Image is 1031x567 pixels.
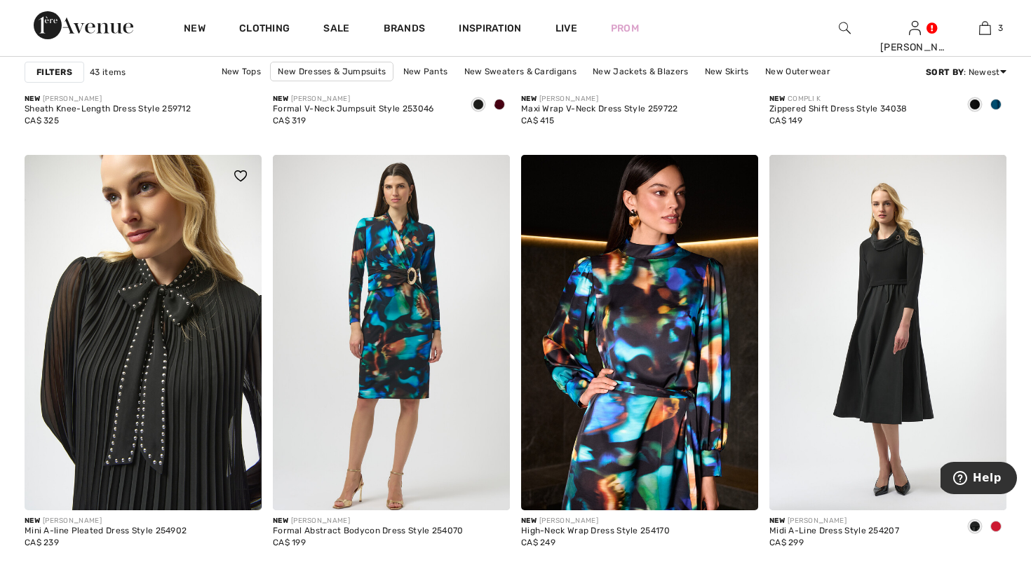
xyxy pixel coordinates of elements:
[769,517,785,525] span: New
[964,516,985,539] div: Black
[909,20,921,36] img: My Info
[521,538,555,547] span: CA$ 249
[273,155,510,510] img: Formal Abstract Bodycon Dress Style 254070. Black/Multi
[234,170,247,182] img: heart_black_full.svg
[25,155,262,510] a: Mini A-line Pleated Dress Style 254902. Black
[769,516,899,526] div: [PERSON_NAME]
[273,95,288,103] span: New
[273,538,306,547] span: CA$ 199
[273,517,288,525] span: New
[468,94,489,117] div: Black
[926,67,964,77] strong: Sort By
[521,94,678,104] div: [PERSON_NAME]
[521,155,758,510] img: High-Neck Wrap Dress Style 254170. Black/Multi
[25,516,187,526] div: [PERSON_NAME]
[769,116,802,125] span: CA$ 149
[769,526,899,536] div: Midi A-Line Dress Style 254207
[769,155,1006,510] img: Midi A-Line Dress Style 254207. Deep cherry
[273,116,306,125] span: CA$ 319
[25,526,187,536] div: Mini A-line Pleated Dress Style 254902
[273,526,464,536] div: Formal Abstract Bodycon Dress Style 254070
[273,94,434,104] div: [PERSON_NAME]
[521,526,670,536] div: High-Neck Wrap Dress Style 254170
[234,483,247,496] img: plus_v2.svg
[950,20,1019,36] a: 3
[586,62,695,81] a: New Jackets & Blazers
[521,95,537,103] span: New
[926,66,1006,78] div: : Newest
[25,538,59,547] span: CA$ 239
[521,116,554,125] span: CA$ 415
[521,516,670,526] div: [PERSON_NAME]
[34,11,133,39] img: 1ère Avenue
[964,94,985,117] div: Black
[25,517,40,525] span: New
[25,95,40,103] span: New
[979,20,991,36] img: My Bag
[698,62,756,81] a: New Skirts
[90,66,126,78] span: 43 items
[909,21,921,34] a: Sign In
[985,94,1006,117] div: Teal
[758,62,837,81] a: New Outerwear
[555,21,577,36] a: Live
[25,94,191,104] div: [PERSON_NAME]
[459,22,521,37] span: Inspiration
[25,104,191,114] div: Sheath Knee-Length Dress Style 259712
[273,516,464,526] div: [PERSON_NAME]
[521,517,537,525] span: New
[769,94,908,104] div: COMPLI K
[489,94,510,117] div: Merlot
[985,516,1006,539] div: Deep cherry
[384,22,426,37] a: Brands
[769,104,908,114] div: Zippered Shift Dress Style 34038
[457,62,584,81] a: New Sweaters & Cardigans
[769,95,785,103] span: New
[273,104,434,114] div: Formal V-Neck Jumpsuit Style 253046
[25,116,59,125] span: CA$ 325
[880,40,949,55] div: [PERSON_NAME]
[941,462,1017,497] iframe: Opens a widget where you can find more information
[521,104,678,114] div: Maxi Wrap V-Neck Dress Style 259722
[769,538,804,547] span: CA$ 299
[239,22,290,37] a: Clothing
[36,66,72,78] strong: Filters
[998,22,1003,34] span: 3
[184,22,205,37] a: New
[215,62,268,81] a: New Tops
[270,62,393,81] a: New Dresses & Jumpsuits
[396,62,455,81] a: New Pants
[323,22,349,37] a: Sale
[839,20,851,36] img: search the website
[611,21,639,36] a: Prom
